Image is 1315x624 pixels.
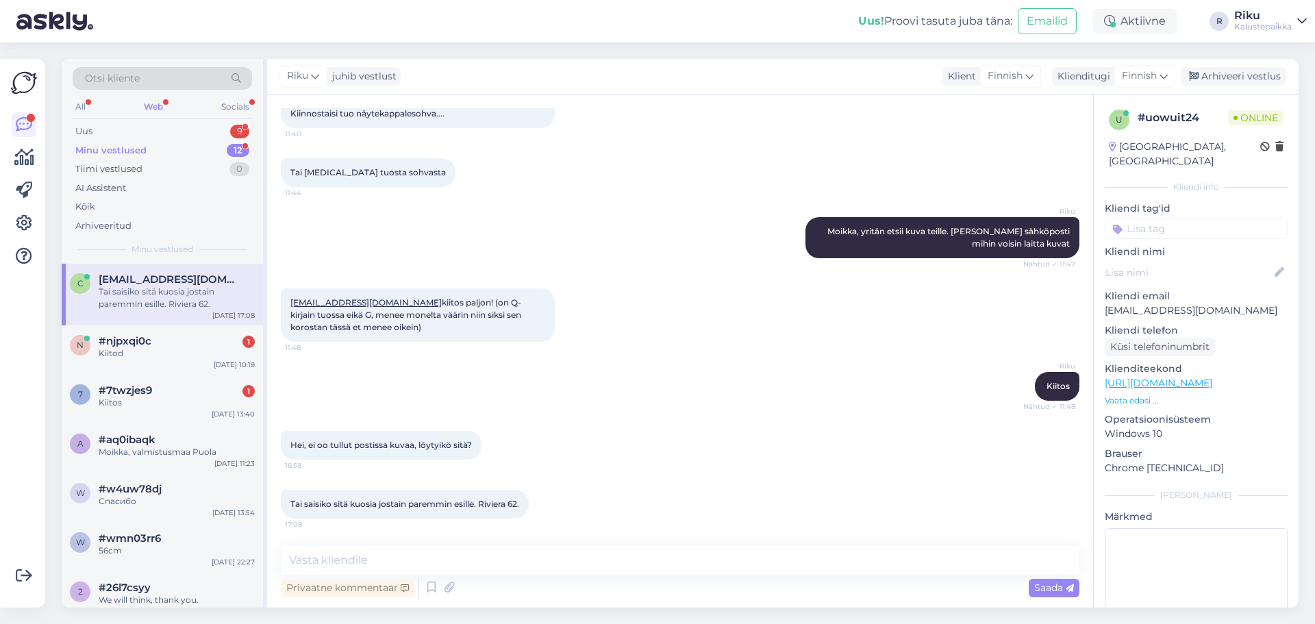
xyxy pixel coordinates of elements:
div: 0 [229,162,249,176]
button: Emailid [1018,8,1077,34]
span: Riku [1024,361,1075,371]
span: Tai saisiko sitä kuosia jostain paremmin esille. Riviera 62. [290,499,519,509]
span: chicaquapa@gmail.com [99,273,241,286]
p: Vaata edasi ... [1105,395,1288,407]
input: Lisa nimi [1105,265,1272,280]
div: Küsi telefoninumbrit [1105,338,1215,356]
div: Arhiveeritud [75,219,131,233]
div: 1 [242,385,255,397]
div: Privaatne kommentaar [281,579,414,597]
a: [EMAIL_ADDRESS][DOMAIN_NAME] [290,297,442,308]
span: Riku [287,68,308,84]
span: #aq0ibaqk [99,434,155,446]
div: Web [141,98,166,116]
span: 17:08 [285,519,336,529]
span: Tai [MEDICAL_DATA] tuosta sohvasta [290,167,446,177]
div: Kliendi info [1105,181,1288,193]
span: w [76,537,85,547]
span: Kiitos [1047,381,1070,391]
div: Proovi tasuta juba täna: [858,13,1012,29]
span: n [77,340,84,350]
span: Finnish [988,68,1023,84]
div: 1 [242,336,255,348]
span: a [77,438,84,449]
div: [GEOGRAPHIC_DATA], [GEOGRAPHIC_DATA] [1109,140,1260,169]
div: Aktiivne [1093,9,1177,34]
div: 12 [227,144,249,158]
p: Brauser [1105,447,1288,461]
input: Lisa tag [1105,219,1288,239]
div: Tiimi vestlused [75,162,142,176]
span: 2 [78,586,83,597]
div: [DATE] 14:32 [212,606,255,616]
p: Kliendi telefon [1105,323,1288,338]
div: Riku [1234,10,1292,21]
div: [DATE] 13:40 [212,409,255,419]
div: Klienditugi [1052,69,1110,84]
span: 11:44 [285,188,336,198]
span: Finnish [1122,68,1157,84]
div: # uowuit24 [1138,110,1228,126]
div: We will think, thank you. [99,594,255,606]
div: [PERSON_NAME] [1105,489,1288,501]
span: Minu vestlused [131,243,193,255]
span: #njpxqi0c [99,335,151,347]
span: Online [1228,110,1283,125]
span: #26l7csyy [99,582,151,594]
span: 7 [78,389,83,399]
a: RikuKalustepaikka [1234,10,1307,32]
div: Socials [218,98,252,116]
div: [DATE] 11:23 [214,458,255,469]
div: [DATE] 13:54 [212,508,255,518]
span: Moikka, yritän etsii kuva teille. [PERSON_NAME] sähköposti mihin voisin laitta kuvat [827,226,1072,249]
div: Uus [75,125,92,138]
span: Hei, ei oo tullut postissa kuvaa, löytyikö sitä? [290,440,472,450]
span: c [77,278,84,288]
div: Moikka, valmistusmaa Puola [99,446,255,458]
span: Nähtud ✓ 11:47 [1023,259,1075,269]
span: 11:48 [285,342,336,353]
p: Operatsioonisüsteem [1105,412,1288,427]
div: R [1210,12,1229,31]
p: Kliendi tag'id [1105,201,1288,216]
p: [EMAIL_ADDRESS][DOMAIN_NAME] [1105,303,1288,318]
div: juhib vestlust [327,69,397,84]
span: 11:40 [285,129,336,139]
p: Kliendi nimi [1105,245,1288,259]
p: Chrome [TECHNICAL_ID] [1105,461,1288,475]
a: [URL][DOMAIN_NAME] [1105,377,1212,389]
b: Uus! [858,14,884,27]
span: Riku [1024,206,1075,216]
p: Märkmed [1105,510,1288,524]
img: Askly Logo [11,70,37,96]
div: Arhiveeri vestlus [1181,67,1286,86]
div: All [73,98,88,116]
span: u [1116,114,1123,125]
div: Kalustepaikka [1234,21,1292,32]
div: 9 [230,125,249,138]
div: Klient [942,69,976,84]
span: #wmn03rr6 [99,532,161,545]
span: Otsi kliente [85,71,140,86]
div: Tai saisiko sitä kuosia jostain paremmin esille. Riviera 62. [99,286,255,310]
span: w [76,488,85,498]
p: Windows 10 [1105,427,1288,441]
span: #7twzjes9 [99,384,152,397]
div: Спасибо [99,495,255,508]
span: Saada [1034,582,1074,594]
div: Kiitod [99,347,255,360]
div: [DATE] 22:27 [212,557,255,567]
div: Kiitos [99,397,255,409]
div: [DATE] 10:19 [214,360,255,370]
div: AI Assistent [75,182,126,195]
div: Minu vestlused [75,144,147,158]
span: 16:58 [285,460,336,471]
div: Kõik [75,200,95,214]
span: #w4uw78dj [99,483,162,495]
p: Kliendi email [1105,289,1288,303]
div: 56cm [99,545,255,557]
div: [DATE] 17:08 [212,310,255,321]
p: Klienditeekond [1105,362,1288,376]
span: kiitos paljon! (on Q-kirjain tuossa eikä G, menee monelta väärin niin siksi sen korostan tässä et... [290,297,523,332]
span: Nähtud ✓ 11:48 [1023,401,1075,412]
